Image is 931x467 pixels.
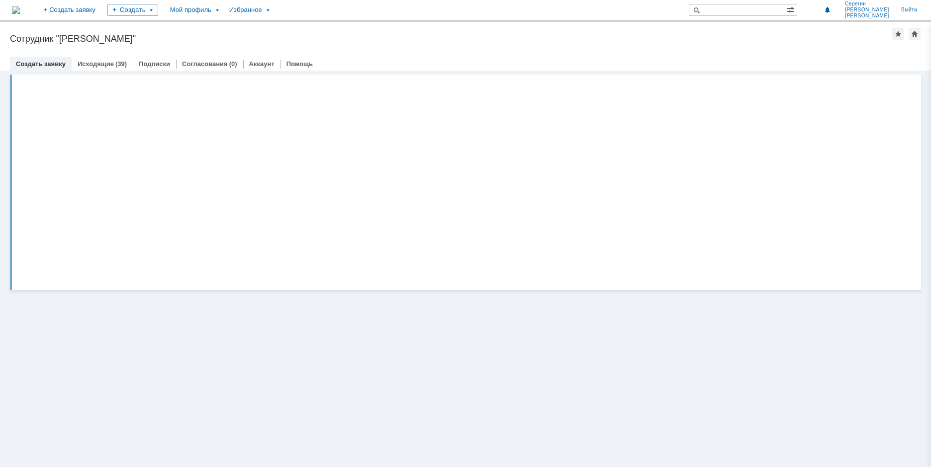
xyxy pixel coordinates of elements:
[107,4,158,16] div: Создать
[845,1,889,7] span: Серегин
[139,60,170,68] a: Подписки
[249,60,275,68] a: Аккаунт
[12,6,20,14] img: logo
[10,34,892,44] div: Сотрудник "[PERSON_NAME]"
[16,60,66,68] a: Создать заявку
[229,60,237,68] div: (0)
[12,6,20,14] a: Перейти на домашнюю страницу
[892,28,904,40] div: Добавить в избранное
[845,7,889,13] span: [PERSON_NAME]
[115,60,127,68] div: (39)
[787,4,797,14] span: Расширенный поиск
[845,13,889,19] span: [PERSON_NAME]
[909,28,921,40] div: Сделать домашней страницей
[78,60,114,68] a: Исходящие
[286,60,313,68] a: Помощь
[182,60,228,68] a: Согласования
